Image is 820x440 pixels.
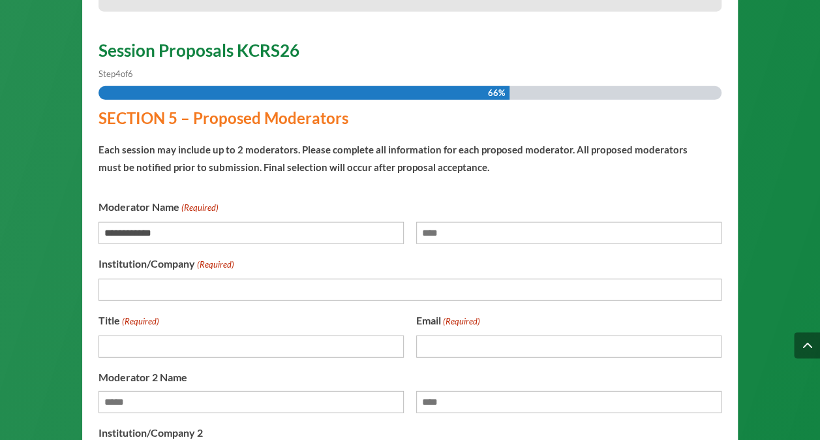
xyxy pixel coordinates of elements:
[99,133,711,176] div: Each session may include up to 2 moderators. Please complete all information for each proposed mo...
[99,255,234,274] label: Institution/Company
[180,199,219,217] span: (Required)
[115,69,121,79] span: 4
[99,311,159,330] label: Title
[99,42,721,65] h2: Session Proposals KCRS26
[196,256,234,274] span: (Required)
[99,110,711,133] h3: SECTION 5 – Proposed Moderators
[442,313,481,330] span: (Required)
[487,86,504,100] span: 66%
[99,65,721,83] p: Step of
[99,198,219,217] legend: Moderator Name
[121,313,159,330] span: (Required)
[416,311,480,330] label: Email
[128,69,133,79] span: 6
[99,368,187,386] legend: Moderator 2 Name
